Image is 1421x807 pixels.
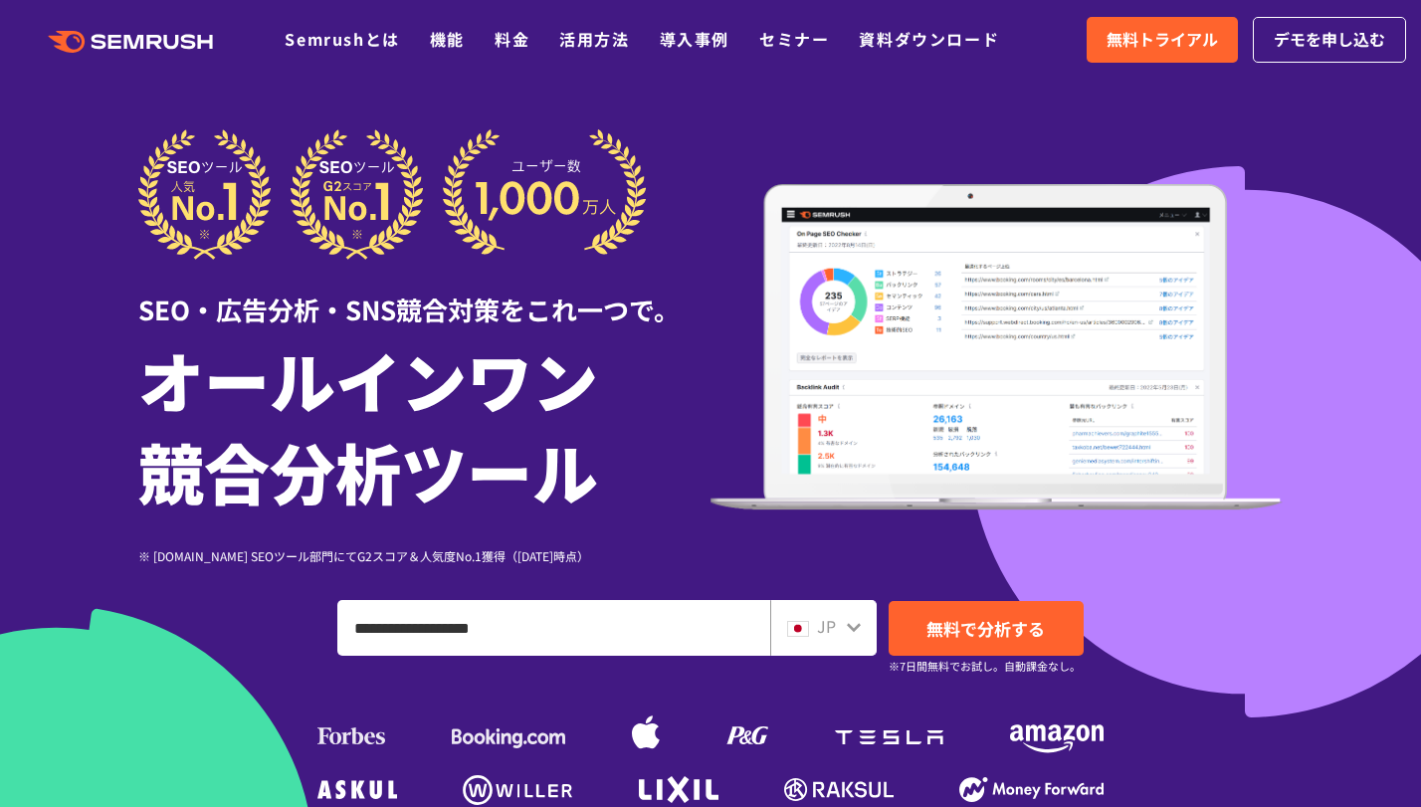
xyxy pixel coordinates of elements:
div: SEO・広告分析・SNS競合対策をこれ一つで。 [138,260,710,328]
div: ※ [DOMAIN_NAME] SEOツール部門にてG2スコア＆人気度No.1獲得（[DATE]時点） [138,546,710,565]
span: 無料で分析する [926,616,1045,641]
span: デモを申し込む [1274,27,1385,53]
input: ドメイン、キーワードまたはURLを入力してください [338,601,769,655]
a: 無料で分析する [889,601,1084,656]
a: セミナー [759,27,829,51]
a: デモを申し込む [1253,17,1406,63]
span: 無料トライアル [1107,27,1218,53]
span: JP [817,614,836,638]
a: 無料トライアル [1087,17,1238,63]
a: 料金 [495,27,529,51]
a: 機能 [430,27,465,51]
a: 資料ダウンロード [859,27,999,51]
a: Semrushとは [285,27,399,51]
small: ※7日間無料でお試し。自動課金なし。 [889,657,1081,676]
a: 活用方法 [559,27,629,51]
a: 導入事例 [660,27,729,51]
h1: オールインワン 競合分析ツール [138,333,710,516]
